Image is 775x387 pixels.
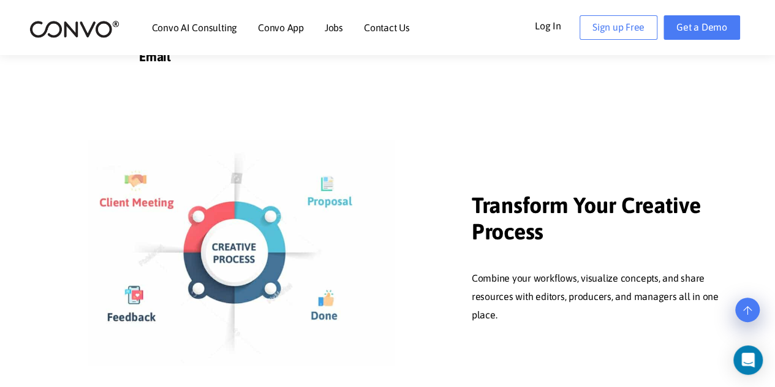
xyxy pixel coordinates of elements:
img: transform your creative process [88,140,394,364]
a: Log In [535,15,580,35]
div: Open Intercom Messenger [733,345,763,375]
p: Combine your workflows, visualize concepts, and share resources with editors, producers, and mana... [472,269,728,325]
h3: Transform Your Creative Process [472,192,728,254]
a: Convo AI Consulting [152,23,237,32]
a: Sign up Free [580,15,657,40]
img: logo_2.png [29,20,119,39]
a: Convo App [258,23,304,32]
a: Contact Us [364,23,410,32]
a: Get a Demo [663,15,740,40]
a: Jobs [325,23,343,32]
